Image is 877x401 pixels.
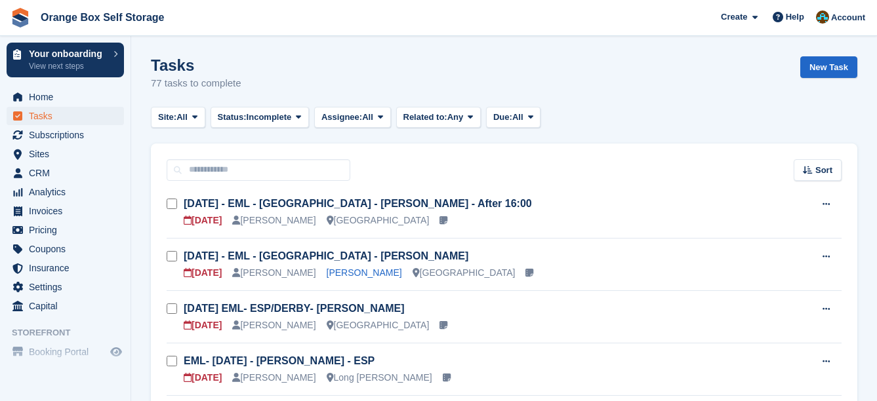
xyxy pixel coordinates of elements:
[447,111,464,124] span: Any
[151,107,205,128] button: Site: All
[108,344,124,360] a: Preview store
[831,11,865,24] span: Account
[721,10,747,24] span: Create
[29,164,108,182] span: CRM
[800,56,857,78] a: New Task
[29,126,108,144] span: Subscriptions
[184,303,405,314] a: [DATE] EML- ESP/DERBY- [PERSON_NAME]
[218,111,247,124] span: Status:
[184,318,222,332] div: [DATE]
[29,240,108,258] span: Coupons
[816,10,829,24] img: Mike
[29,107,108,125] span: Tasks
[29,88,108,106] span: Home
[184,214,222,227] div: [DATE]
[327,267,402,278] a: [PERSON_NAME]
[232,266,316,280] div: [PERSON_NAME]
[211,107,309,128] button: Status: Incomplete
[314,107,391,128] button: Assignee: All
[184,371,222,385] div: [DATE]
[184,250,468,261] a: [DATE] - EML - [GEOGRAPHIC_DATA] - [PERSON_NAME]
[232,318,316,332] div: [PERSON_NAME]
[176,111,188,124] span: All
[396,107,481,128] button: Related to: Any
[7,126,124,144] a: menu
[7,202,124,220] a: menu
[29,183,108,201] span: Analytics
[29,259,108,277] span: Insurance
[29,60,107,72] p: View next steps
[151,56,241,74] h1: Tasks
[7,278,124,296] a: menu
[158,111,176,124] span: Site:
[29,221,108,239] span: Pricing
[413,266,516,280] div: [GEOGRAPHIC_DATA]
[7,88,124,106] a: menu
[247,111,292,124] span: Incomplete
[362,111,373,124] span: All
[7,43,124,77] a: Your onboarding View next steps
[7,343,124,361] a: menu
[7,221,124,239] a: menu
[29,278,108,296] span: Settings
[7,183,124,201] a: menu
[7,164,124,182] a: menu
[232,371,316,385] div: [PERSON_NAME]
[7,107,124,125] a: menu
[7,145,124,163] a: menu
[12,326,131,339] span: Storefront
[7,297,124,315] a: menu
[786,10,804,24] span: Help
[184,266,222,280] div: [DATE]
[493,111,512,124] span: Due:
[327,214,430,227] div: [GEOGRAPHIC_DATA]
[184,355,375,366] a: EML- [DATE] - [PERSON_NAME] - ESP
[151,76,241,91] p: 77 tasks to complete
[29,145,108,163] span: Sites
[321,111,362,124] span: Assignee:
[327,371,432,385] div: Long [PERSON_NAME]
[815,164,832,177] span: Sort
[29,202,108,220] span: Invoices
[35,7,170,28] a: Orange Box Self Storage
[327,318,430,332] div: [GEOGRAPHIC_DATA]
[486,107,540,128] button: Due: All
[512,111,523,124] span: All
[7,240,124,258] a: menu
[29,297,108,315] span: Capital
[10,8,30,28] img: stora-icon-8386f47178a22dfd0bd8f6a31ec36ba5ce8667c1dd55bd0f319d3a0aa187defe.svg
[29,49,107,58] p: Your onboarding
[232,214,316,227] div: [PERSON_NAME]
[403,111,447,124] span: Related to:
[184,198,532,209] a: [DATE] - EML - [GEOGRAPHIC_DATA] - [PERSON_NAME] - After 16:00
[29,343,108,361] span: Booking Portal
[7,259,124,277] a: menu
